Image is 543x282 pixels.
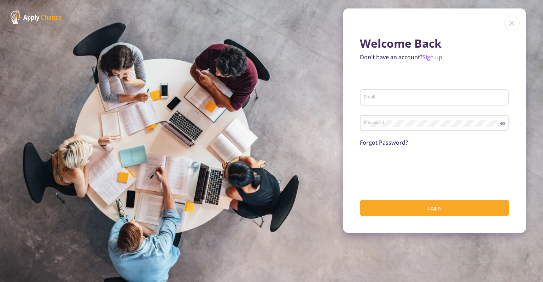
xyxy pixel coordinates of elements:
img: close icon [504,16,520,31]
h1: Welcome Back [360,37,509,50]
a: Forgot Password? [360,139,408,146]
img: ApplyChance Logo [11,11,62,24]
span: Login [428,205,441,211]
button: Login [360,200,509,216]
iframe: reCAPTCHA [360,155,467,183]
a: Sign up [422,53,442,61]
p: Don't have an account? [360,53,509,61]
